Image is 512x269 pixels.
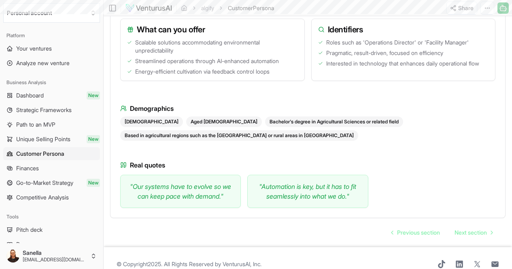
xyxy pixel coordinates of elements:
a: Go-to-Market StrategyNew [3,176,100,189]
a: VenturusAI, Inc [223,261,260,267]
span: Scalable solutions accommodating environmental unpredictability [135,38,298,55]
a: Path to an MVP [3,118,100,131]
span: [EMAIL_ADDRESS][DOMAIN_NAME] [23,256,87,263]
span: Roles such as 'Operations Director' or 'Facility Manager' [326,38,469,47]
span: Competitive Analysis [16,193,69,201]
span: New [87,179,100,187]
span: Sanella [23,249,87,256]
div: Based in agricultural regions such as the [GEOGRAPHIC_DATA] or rural areas in [GEOGRAPHIC_DATA] [120,130,358,141]
a: Pitch deck [3,223,100,236]
span: New [87,135,100,143]
span: Your ventures [16,44,52,53]
span: Analyze new venture [16,59,70,67]
a: DashboardNew [3,89,100,102]
a: Go to previous page [385,225,446,241]
a: Competitive Analysis [3,191,100,204]
h4: Demographics [120,104,495,113]
a: Finances [3,162,100,175]
div: Bachelor's degree in Agricultural Sciences or related field [265,116,403,127]
a: Your ventures [3,42,100,55]
a: Unique Selling PointsNew [3,133,100,146]
p: " Automation is key, but it has to fit seamlessly into what we do. " [254,182,361,201]
h3: Identifiers [318,24,489,35]
span: Strategic Frameworks [16,106,72,114]
nav: pagination [385,225,499,241]
button: Sanella[EMAIL_ADDRESS][DOMAIN_NAME] [3,246,100,266]
div: Platform [3,29,100,42]
span: Unique Selling Points [16,135,70,143]
a: Resources [3,238,100,251]
img: ACg8ocI9uv5-HAc6iEB7PVghvWyLYfA09CHv0qvPMNbNsbIydj18w6w=s96-c [6,250,19,263]
span: New [87,91,100,100]
span: Path to an MVP [16,121,55,129]
span: Customer Persona [16,150,64,158]
a: Go to next page [448,225,499,241]
span: Next section [455,229,487,237]
div: Aged [DEMOGRAPHIC_DATA] [186,116,262,127]
a: Strategic Frameworks [3,104,100,116]
span: Streamlined operations through AI-enhanced automation [135,57,279,65]
a: Customer Persona [3,147,100,160]
span: © Copyright 2025 . All Rights Reserved by . [117,260,261,268]
span: Go-to-Market Strategy [16,179,73,187]
span: Energy-efficient cultivation via feedback control loops [135,68,270,76]
div: Business Analysis [3,76,100,89]
span: Resources [16,240,43,248]
span: Interested in technology that enhances daily operational flow [326,59,479,68]
a: Analyze new venture [3,57,100,70]
div: Tools [3,210,100,223]
span: Dashboard [16,91,44,100]
span: Pitch deck [16,226,42,234]
p: " Our systems have to evolve so we can keep pace with demand. " [127,182,234,201]
h4: Real quotes [120,160,495,170]
span: Pragmatic, result-driven, focused on efficiency [326,49,443,57]
span: Previous section [397,229,440,237]
h3: What can you offer [127,24,298,35]
div: [DEMOGRAPHIC_DATA] [120,116,183,127]
span: Finances [16,164,39,172]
